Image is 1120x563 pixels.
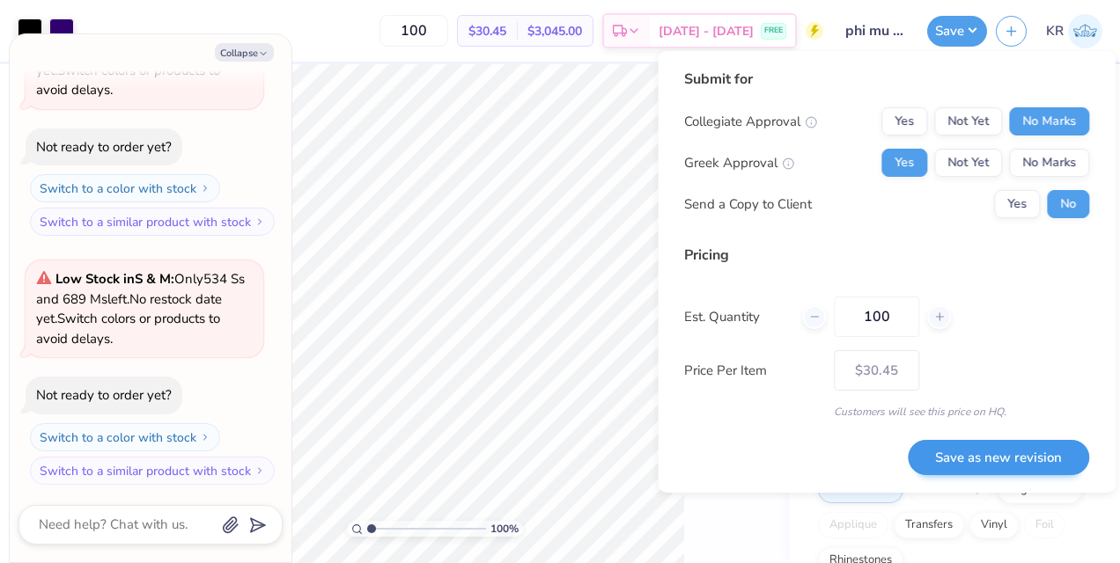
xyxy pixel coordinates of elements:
[818,512,888,538] div: Applique
[36,138,172,156] div: Not ready to order yet?
[30,423,220,451] button: Switch to a color with stock
[1046,21,1064,41] span: KR
[684,245,1089,266] div: Pricing
[659,22,754,40] span: [DATE] - [DATE]
[684,361,821,381] label: Price Per Item
[684,307,789,327] label: Est. Quantity
[55,270,174,288] strong: Low Stock in S & M :
[36,290,222,328] span: No restock date yet.
[881,149,927,177] button: Yes
[934,107,1002,135] button: Not Yet
[30,457,275,485] button: Switch to a similar product with stock
[994,190,1040,218] button: Yes
[254,465,265,476] img: Switch to a similar product with stock
[969,512,1019,538] div: Vinyl
[684,194,812,215] div: Send a Copy to Client
[30,208,275,236] button: Switch to a similar product with stock
[527,22,582,40] span: $3,045.00
[200,183,210,194] img: Switch to a color with stock
[200,432,210,442] img: Switch to a color with stock
[490,521,519,537] span: 100 %
[934,149,1002,177] button: Not Yet
[684,69,1089,90] div: Submit for
[832,13,918,48] input: Untitled Design
[894,512,964,538] div: Transfers
[764,25,783,37] span: FREE
[1046,14,1102,48] a: KR
[1024,512,1065,538] div: Foil
[36,41,222,79] span: No restock date yet.
[36,270,245,347] span: Only 534 Ss and 689 Ms left. Switch colors or products to avoid delays.
[379,15,448,47] input: – –
[1009,107,1089,135] button: No Marks
[215,43,274,62] button: Collapse
[684,404,1089,420] div: Customers will see this price on HQ.
[908,440,1089,476] button: Save as new revision
[834,296,919,337] input: – –
[927,16,987,47] button: Save
[684,153,794,173] div: Greek Approval
[1009,149,1089,177] button: No Marks
[1047,190,1089,218] button: No
[684,112,817,132] div: Collegiate Approval
[881,107,927,135] button: Yes
[468,22,506,40] span: $30.45
[36,386,172,404] div: Not ready to order yet?
[254,216,265,227] img: Switch to a similar product with stock
[1068,14,1102,48] img: Kate Ruffin
[30,174,220,202] button: Switch to a color with stock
